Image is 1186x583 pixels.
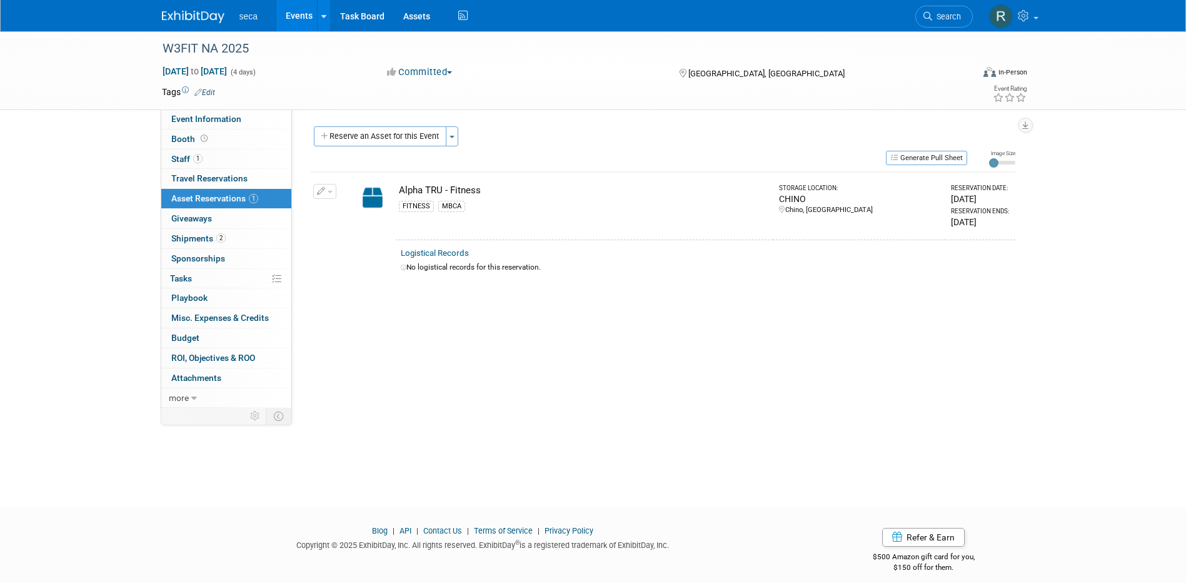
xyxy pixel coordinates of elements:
[171,134,210,144] span: Booth
[161,249,291,268] a: Sponsorships
[993,86,1027,92] div: Event Rating
[171,333,199,343] span: Budget
[688,69,845,78] span: [GEOGRAPHIC_DATA], [GEOGRAPHIC_DATA]
[171,353,255,363] span: ROI, Objectives & ROO
[886,151,967,165] button: Generate Pull Sheet
[161,209,291,228] a: Giveaways
[161,150,291,169] a: Staff1
[779,205,940,215] div: Chino, [GEOGRAPHIC_DATA]
[389,526,398,535] span: |
[161,308,291,328] a: Misc. Expenses & Credits
[216,233,226,243] span: 2
[244,408,266,424] td: Personalize Event Tab Strip
[399,201,434,212] div: FITNESS
[998,68,1027,77] div: In-Person
[161,269,291,288] a: Tasks
[161,288,291,308] a: Playbook
[983,67,996,77] img: Format-Inperson.png
[198,134,210,143] span: Booth not reserved yet
[171,233,226,243] span: Shipments
[161,368,291,388] a: Attachments
[464,526,472,535] span: |
[401,248,469,258] a: Logistical Records
[989,150,1015,157] div: Image Size
[161,388,291,408] a: more
[823,562,1025,573] div: $150 off for them.
[170,273,192,283] span: Tasks
[266,408,291,424] td: Toggle Event Tabs
[171,213,212,223] span: Giveaways
[161,189,291,208] a: Asset Reservations1
[162,537,805,551] div: Copyright © 2025 ExhibitDay, Inc. All rights reserved. ExhibitDay is a registered trademark of Ex...
[161,328,291,348] a: Budget
[423,526,462,535] a: Contact Us
[951,207,1010,216] div: Reservation Ends:
[189,66,201,76] span: to
[383,66,457,79] button: Committed
[161,129,291,149] a: Booth
[882,528,965,547] a: Refer & Earn
[171,114,241,124] span: Event Information
[354,184,391,211] img: Capital-Asset-Icon-2.png
[545,526,593,535] a: Privacy Policy
[951,216,1010,228] div: [DATE]
[171,313,269,323] span: Misc. Expenses & Credits
[413,526,421,535] span: |
[158,38,954,60] div: W3FIT NA 2025
[989,4,1013,28] img: Rachel Jordan
[249,194,258,203] span: 1
[239,11,258,21] span: seca
[438,201,465,212] div: MBCA
[779,193,940,205] div: CHINO
[899,65,1028,84] div: Event Format
[161,169,291,188] a: Travel Reservations
[171,253,225,263] span: Sponsorships
[194,88,215,97] a: Edit
[161,229,291,248] a: Shipments2
[932,12,961,21] span: Search
[161,109,291,129] a: Event Information
[162,66,228,77] span: [DATE] [DATE]
[162,11,224,23] img: ExhibitDay
[171,193,258,203] span: Asset Reservations
[474,526,533,535] a: Terms of Service
[171,373,221,383] span: Attachments
[951,184,1010,193] div: Reservation Date:
[779,184,940,193] div: Storage Location:
[372,526,388,535] a: Blog
[915,6,973,28] a: Search
[515,539,520,546] sup: ®
[401,262,1010,273] div: No logistical records for this reservation.
[193,154,203,163] span: 1
[535,526,543,535] span: |
[399,184,768,197] div: Alpha TRU - Fitness
[229,68,256,76] span: (4 days)
[823,544,1025,572] div: $500 Amazon gift card for you,
[400,526,411,535] a: API
[951,193,1010,205] div: [DATE]
[171,154,203,164] span: Staff
[314,126,446,146] button: Reserve an Asset for this Event
[171,173,248,183] span: Travel Reservations
[171,293,208,303] span: Playbook
[169,393,189,403] span: more
[162,86,215,98] td: Tags
[161,348,291,368] a: ROI, Objectives & ROO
